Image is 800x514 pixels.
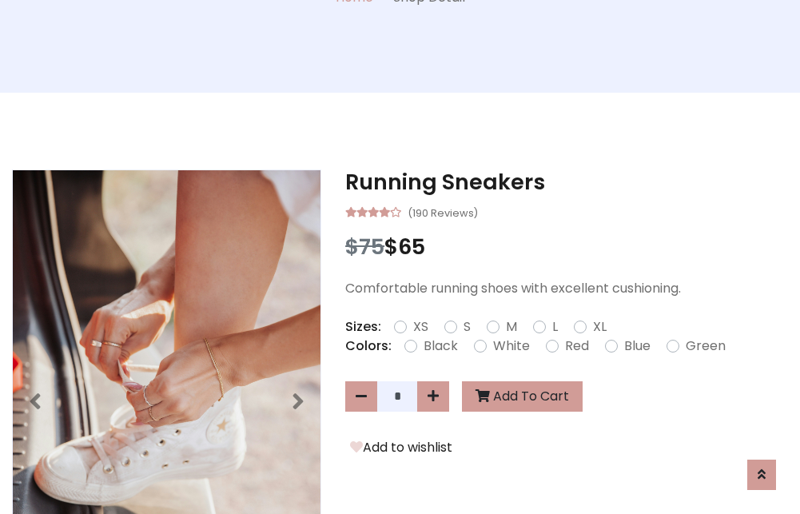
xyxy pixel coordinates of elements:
[413,317,428,337] label: XS
[506,317,517,337] label: M
[345,169,788,195] h3: Running Sneakers
[565,337,589,356] label: Red
[552,317,558,337] label: L
[345,234,788,260] h3: $
[464,317,471,337] label: S
[345,317,381,337] p: Sizes:
[493,337,530,356] label: White
[345,337,392,356] p: Colors:
[345,279,788,298] p: Comfortable running shoes with excellent cushioning.
[398,232,425,261] span: 65
[424,337,458,356] label: Black
[462,381,583,412] button: Add To Cart
[345,437,457,458] button: Add to wishlist
[686,337,726,356] label: Green
[408,202,478,221] small: (190 Reviews)
[624,337,651,356] label: Blue
[345,232,384,261] span: $75
[593,317,607,337] label: XL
